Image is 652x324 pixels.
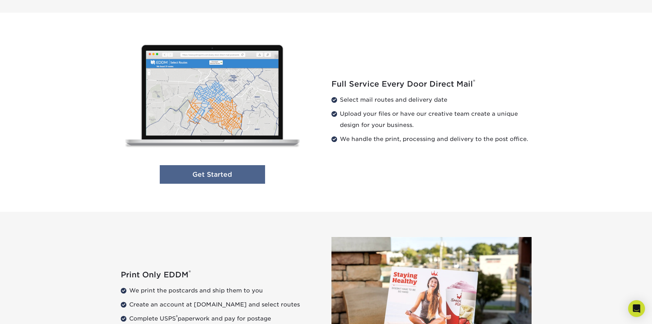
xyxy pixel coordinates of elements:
[331,108,532,131] li: Upload your files or have our creative team create a unique design for your business.
[160,165,265,184] a: Get Started
[176,314,178,319] sup: ®
[189,269,191,276] sup: ®
[331,134,532,145] li: We handle the print, processing and delivery to the post office.
[121,285,321,296] li: We print the postcards and ship them to you
[121,270,321,279] h2: Print Only EDDM
[331,80,532,89] h2: Full Service Every Door Direct Mail
[116,38,309,157] img: Full Service Every Door Direct Mail
[628,300,645,317] div: Open Intercom Messenger
[331,94,532,106] li: Select mail routes and delivery date
[473,78,475,85] sup: ®
[121,299,321,310] li: Create an account at [DOMAIN_NAME] and select routes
